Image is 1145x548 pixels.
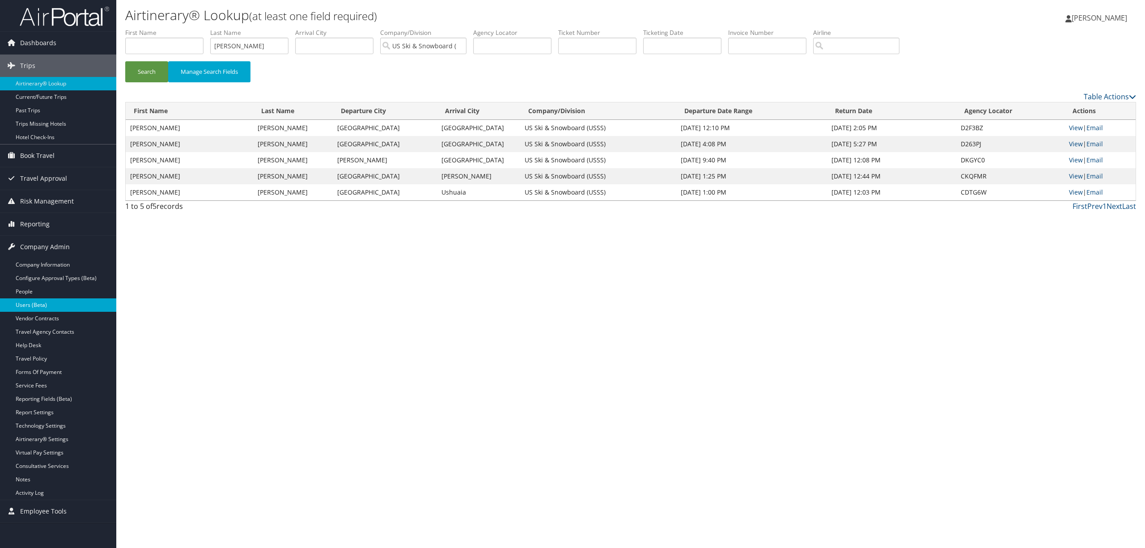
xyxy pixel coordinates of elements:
small: (at least one field required) [249,8,377,23]
span: Dashboards [20,32,56,54]
td: | [1064,184,1136,200]
td: [PERSON_NAME] [126,136,253,152]
td: [GEOGRAPHIC_DATA] [437,136,520,152]
button: Search [125,61,168,82]
th: Departure Date Range: activate to sort column ascending [676,102,827,120]
th: Arrival City: activate to sort column ascending [437,102,520,120]
td: [DATE] 4:08 PM [676,136,827,152]
a: View [1069,156,1083,164]
label: Invoice Number [728,28,813,37]
button: Manage Search Fields [168,61,250,82]
td: [GEOGRAPHIC_DATA] [333,120,437,136]
a: View [1069,172,1083,180]
td: DKGYC0 [956,152,1064,168]
td: [PERSON_NAME] [126,184,253,200]
td: [DATE] 2:05 PM [827,120,956,136]
a: Email [1086,140,1103,148]
a: 1 [1103,201,1107,211]
td: [GEOGRAPHIC_DATA] [333,184,437,200]
td: | [1064,120,1136,136]
td: Ushuaia [437,184,520,200]
span: Trips [20,55,35,77]
td: [DATE] 1:25 PM [676,168,827,184]
label: Arrival City [295,28,380,37]
td: [GEOGRAPHIC_DATA] [333,136,437,152]
td: | [1064,152,1136,168]
td: [PERSON_NAME] [126,152,253,168]
th: First Name: activate to sort column ascending [126,102,253,120]
h1: Airtinerary® Lookup [125,6,799,25]
div: 1 to 5 of records [125,201,368,216]
a: View [1069,188,1083,196]
td: D2F3BZ [956,120,1064,136]
a: Email [1086,123,1103,132]
label: Ticket Number [558,28,643,37]
a: View [1069,140,1083,148]
td: [DATE] 1:00 PM [676,184,827,200]
td: [PERSON_NAME] [253,136,333,152]
td: [PERSON_NAME] [253,120,333,136]
td: [DATE] 5:27 PM [827,136,956,152]
td: [DATE] 12:08 PM [827,152,956,168]
a: Email [1086,156,1103,164]
td: [PERSON_NAME] [253,152,333,168]
th: Company/Division [520,102,676,120]
td: [GEOGRAPHIC_DATA] [437,120,520,136]
label: Last Name [210,28,295,37]
th: Departure City: activate to sort column ascending [333,102,437,120]
span: Risk Management [20,190,74,212]
td: US Ski & Snowboard (USSS) [520,120,676,136]
span: Reporting [20,213,50,235]
th: Last Name: activate to sort column ascending [253,102,333,120]
a: Email [1086,188,1103,196]
th: Return Date: activate to sort column ascending [827,102,956,120]
td: | [1064,136,1136,152]
td: [PERSON_NAME] [333,152,437,168]
label: Agency Locator [473,28,558,37]
th: Agency Locator: activate to sort column ascending [956,102,1064,120]
td: [PERSON_NAME] [253,184,333,200]
span: Travel Approval [20,167,67,190]
td: | [1064,168,1136,184]
td: US Ski & Snowboard (USSS) [520,136,676,152]
td: US Ski & Snowboard (USSS) [520,168,676,184]
td: [PERSON_NAME] [437,168,520,184]
label: Company/Division [380,28,473,37]
td: [DATE] 12:03 PM [827,184,956,200]
a: View [1069,123,1083,132]
td: [GEOGRAPHIC_DATA] [333,168,437,184]
span: Company Admin [20,236,70,258]
td: [DATE] 9:40 PM [676,152,827,168]
td: [DATE] 12:44 PM [827,168,956,184]
td: CDTG6W [956,184,1064,200]
label: First Name [125,28,210,37]
td: US Ski & Snowboard (USSS) [520,184,676,200]
a: First [1073,201,1087,211]
a: Prev [1087,201,1103,211]
th: Actions [1064,102,1136,120]
td: [GEOGRAPHIC_DATA] [437,152,520,168]
span: 5 [153,201,157,211]
td: US Ski & Snowboard (USSS) [520,152,676,168]
label: Airline [813,28,906,37]
span: Employee Tools [20,500,67,523]
img: airportal-logo.png [20,6,109,27]
a: Table Actions [1084,92,1136,102]
td: D263PJ [956,136,1064,152]
a: Email [1086,172,1103,180]
td: CKQFMR [956,168,1064,184]
label: Ticketing Date [643,28,728,37]
td: [PERSON_NAME] [253,168,333,184]
span: Book Travel [20,144,55,167]
td: [DATE] 12:10 PM [676,120,827,136]
td: [PERSON_NAME] [126,168,253,184]
a: Last [1122,201,1136,211]
span: [PERSON_NAME] [1072,13,1127,23]
a: Next [1107,201,1122,211]
td: [PERSON_NAME] [126,120,253,136]
a: [PERSON_NAME] [1065,4,1136,31]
